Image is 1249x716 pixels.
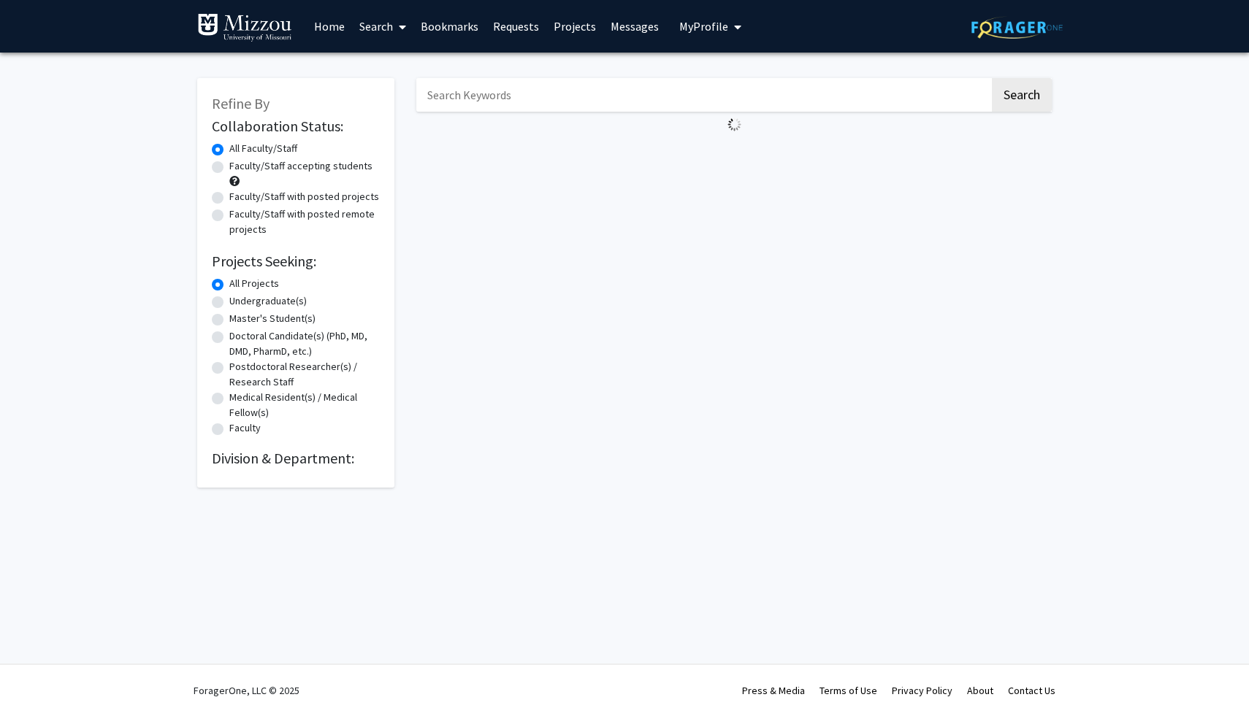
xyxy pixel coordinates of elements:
label: Faculty/Staff with posted remote projects [229,207,380,237]
h2: Projects Seeking: [212,253,380,270]
label: Master's Student(s) [229,311,316,326]
img: ForagerOne Logo [971,16,1063,39]
label: Medical Resident(s) / Medical Fellow(s) [229,390,380,420]
iframe: Chat [11,650,62,705]
a: Bookmarks [413,1,486,52]
a: Projects [546,1,603,52]
a: About [967,684,993,697]
label: Faculty/Staff accepting students [229,158,373,174]
button: Search [992,78,1052,112]
h2: Division & Department: [212,450,380,467]
div: ForagerOne, LLC © 2025 [194,665,299,716]
a: Search [352,1,413,52]
label: Faculty [229,420,261,436]
h2: Collaboration Status: [212,118,380,135]
img: Loading [722,112,747,137]
label: Undergraduate(s) [229,293,307,309]
label: All Projects [229,276,279,291]
input: Search Keywords [416,78,990,112]
span: Refine By [212,94,270,112]
nav: Page navigation [416,137,1052,171]
a: Requests [486,1,546,52]
label: Postdoctoral Researcher(s) / Research Staff [229,359,380,390]
a: Terms of Use [820,684,877,697]
a: Privacy Policy [892,684,952,697]
span: My Profile [679,19,728,34]
img: University of Missouri Logo [197,13,292,42]
a: Contact Us [1008,684,1055,697]
a: Press & Media [742,684,805,697]
label: Faculty/Staff with posted projects [229,189,379,204]
label: Doctoral Candidate(s) (PhD, MD, DMD, PharmD, etc.) [229,328,380,359]
a: Messages [603,1,666,52]
label: All Faculty/Staff [229,141,297,156]
a: Home [307,1,352,52]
